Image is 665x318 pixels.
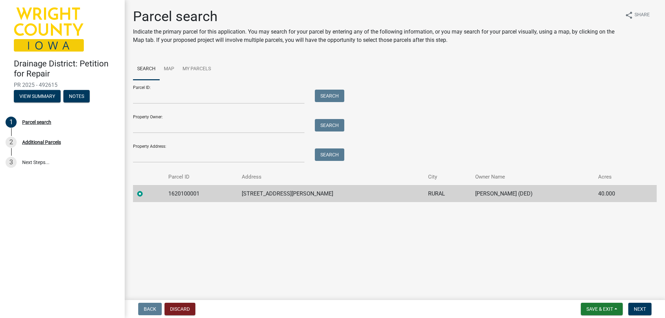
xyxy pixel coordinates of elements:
[6,137,17,148] div: 2
[14,7,84,52] img: Wright County, Iowa
[424,169,471,185] th: City
[14,94,61,99] wm-modal-confirm: Summary
[619,8,655,22] button: shareShare
[138,303,162,315] button: Back
[471,169,594,185] th: Owner Name
[164,169,238,185] th: Parcel ID
[635,11,650,19] span: Share
[165,303,195,315] button: Discard
[594,185,641,202] td: 40.000
[581,303,623,315] button: Save & Exit
[14,90,61,102] button: View Summary
[22,120,51,125] div: Parcel search
[594,169,641,185] th: Acres
[238,169,424,185] th: Address
[63,90,90,102] button: Notes
[625,11,633,19] i: share
[586,306,613,312] span: Save & Exit
[133,58,160,80] a: Search
[14,59,119,79] h4: Drainage District: Petition for Repair
[160,58,178,80] a: Map
[315,119,344,131] button: Search
[315,148,344,161] button: Search
[315,90,344,102] button: Search
[471,185,594,202] td: [PERSON_NAME] (DED)
[6,157,17,168] div: 3
[178,58,215,80] a: My Parcels
[133,8,619,25] h1: Parcel search
[238,185,424,202] td: [STREET_ADDRESS][PERSON_NAME]
[144,306,156,312] span: Back
[6,117,17,128] div: 1
[14,82,111,88] span: PR 2025 - 492615
[634,306,646,312] span: Next
[133,28,619,44] p: Indicate the primary parcel for this application. You may search for your parcel by entering any ...
[22,140,61,145] div: Additional Parcels
[63,94,90,99] wm-modal-confirm: Notes
[424,185,471,202] td: RURAL
[164,185,238,202] td: 1620100001
[628,303,651,315] button: Next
